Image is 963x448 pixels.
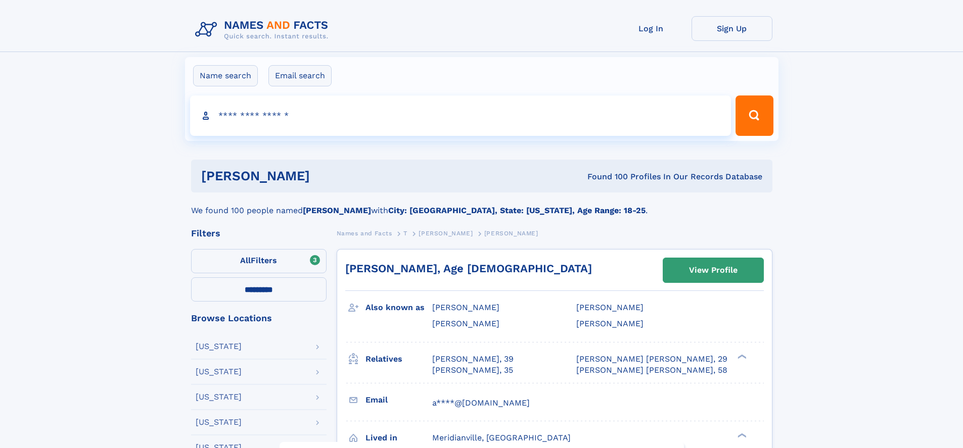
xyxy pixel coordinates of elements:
div: Filters [191,229,327,238]
span: [PERSON_NAME] [419,230,473,237]
a: [PERSON_NAME] [PERSON_NAME], 29 [576,354,727,365]
div: ❯ [735,353,747,360]
span: [PERSON_NAME] [432,303,499,312]
h3: Relatives [365,351,432,368]
span: [PERSON_NAME] [576,303,644,312]
label: Name search [193,65,258,86]
a: [PERSON_NAME], Age [DEMOGRAPHIC_DATA] [345,262,592,275]
span: T [403,230,407,237]
b: City: [GEOGRAPHIC_DATA], State: [US_STATE], Age Range: 18-25 [388,206,646,215]
div: [US_STATE] [196,418,242,426]
h1: [PERSON_NAME] [201,170,449,182]
img: Logo Names and Facts [191,16,337,43]
div: Browse Locations [191,314,327,323]
span: All [240,256,251,265]
input: search input [190,95,731,136]
a: [PERSON_NAME] [419,227,473,239]
span: [PERSON_NAME] [484,230,538,237]
div: We found 100 people named with . [191,192,772,217]
a: [PERSON_NAME], 35 [432,365,513,376]
h3: Also known as [365,299,432,316]
b: [PERSON_NAME] [303,206,371,215]
a: Names and Facts [337,227,392,239]
a: View Profile [663,258,763,282]
div: [US_STATE] [196,368,242,376]
div: Found 100 Profiles In Our Records Database [448,171,762,182]
button: Search Button [736,95,773,136]
h3: Email [365,391,432,409]
a: T [403,227,407,239]
span: [PERSON_NAME] [576,319,644,328]
div: View Profile [689,259,738,282]
a: Sign Up [692,16,772,41]
h3: Lived in [365,429,432,446]
label: Filters [191,249,327,273]
a: [PERSON_NAME] [PERSON_NAME], 58 [576,365,727,376]
div: ❯ [735,432,747,438]
a: Log In [611,16,692,41]
label: Email search [268,65,332,86]
a: [PERSON_NAME], 39 [432,354,514,365]
div: [US_STATE] [196,393,242,401]
div: [US_STATE] [196,342,242,351]
span: [PERSON_NAME] [432,319,499,328]
span: Meridianville, [GEOGRAPHIC_DATA] [432,433,571,442]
